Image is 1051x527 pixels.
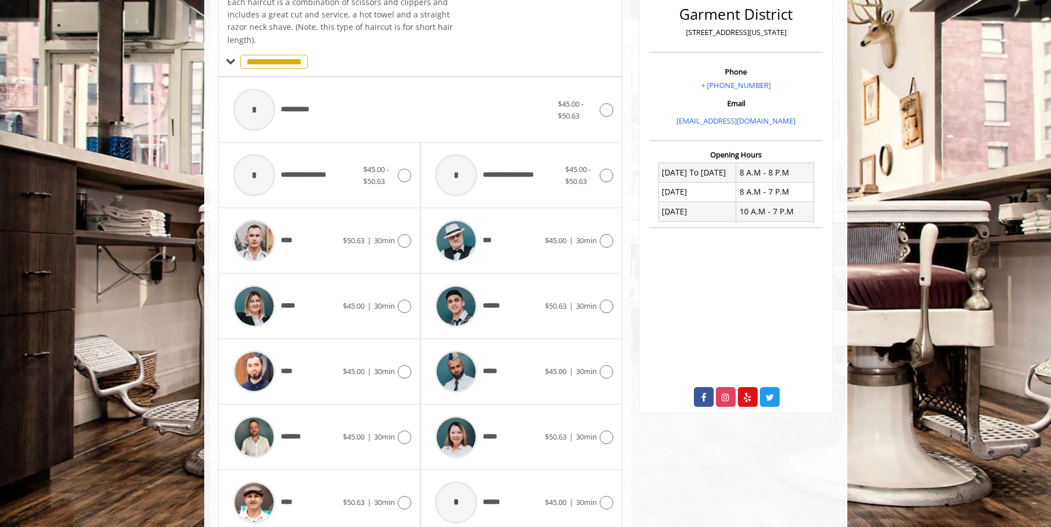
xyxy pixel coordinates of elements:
span: $45.00 [545,366,566,376]
span: $45.00 [343,432,364,442]
span: $45.00 [343,366,364,376]
h3: Phone [652,68,820,76]
span: | [367,235,371,245]
td: 8 A.M - 8 P.M [736,163,814,182]
span: $45.00 [343,301,364,311]
span: 30min [576,497,597,507]
h3: Opening Hours [649,151,823,159]
span: 30min [374,497,395,507]
span: | [569,235,573,245]
span: $45.00 - $50.63 [363,164,389,186]
td: [DATE] [658,182,736,201]
span: | [569,497,573,507]
span: 30min [374,301,395,311]
span: $45.00 [545,235,566,245]
td: 8 A.M - 7 P.M [736,182,814,201]
a: [EMAIL_ADDRESS][DOMAIN_NAME] [676,116,795,126]
span: | [367,301,371,311]
span: 30min [576,235,597,245]
span: | [367,497,371,507]
a: + [PHONE_NUMBER] [701,80,771,90]
p: [STREET_ADDRESS][US_STATE] [652,27,820,38]
h2: Garment District [652,6,820,23]
span: $50.63 [343,497,364,507]
span: 30min [576,366,597,376]
h3: Email [652,99,820,107]
span: 30min [374,366,395,376]
span: $50.63 [545,301,566,311]
span: | [367,366,371,376]
span: 30min [374,432,395,442]
span: $50.63 [545,432,566,442]
span: | [569,432,573,442]
td: [DATE] [658,202,736,221]
span: | [569,366,573,376]
span: 30min [576,301,597,311]
span: $45.00 - $50.63 [565,164,591,186]
span: 30min [374,235,395,245]
span: | [569,301,573,311]
span: 30min [576,432,597,442]
span: $45.00 - $50.63 [558,99,583,121]
span: $45.00 [545,497,566,507]
td: [DATE] To [DATE] [658,163,736,182]
td: 10 A.M - 7 P.M [736,202,814,221]
span: | [367,432,371,442]
span: $50.63 [343,235,364,245]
